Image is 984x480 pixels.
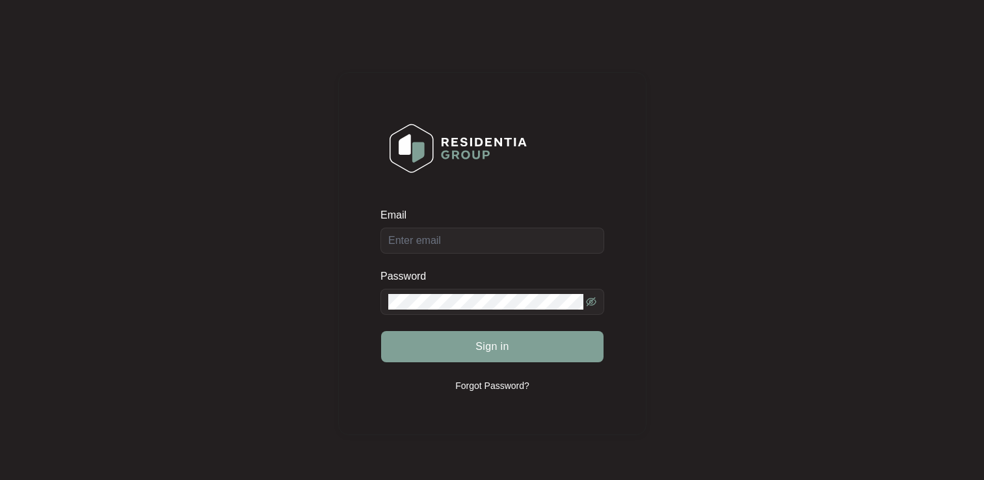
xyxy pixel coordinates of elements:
[586,297,596,307] span: eye-invisible
[380,228,604,254] input: Email
[380,209,416,222] label: Email
[455,379,529,392] p: Forgot Password?
[381,115,535,181] img: Login Logo
[475,339,509,354] span: Sign in
[380,270,436,283] label: Password
[388,294,583,310] input: Password
[381,331,604,362] button: Sign in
